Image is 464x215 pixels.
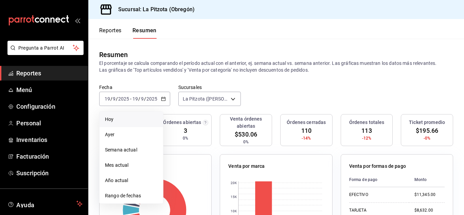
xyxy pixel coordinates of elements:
text: 10K [231,209,237,213]
span: 0% [243,139,249,145]
span: Año actual [105,177,158,184]
span: Configuración [16,102,83,111]
span: Reportes [16,69,83,78]
p: El porcentaje se calcula comparando el período actual con el anterior, ej. semana actual vs. sema... [99,60,453,73]
div: Resumen [99,50,128,60]
span: Ayuda [16,200,74,208]
button: open_drawer_menu [75,18,80,23]
span: Ayer [105,131,158,138]
input: -- [132,96,138,102]
input: -- [104,96,110,102]
span: -0% [424,135,430,141]
span: / [144,96,146,102]
p: Venta por formas de pago [349,163,406,170]
span: La Pitzota ([PERSON_NAME]) [183,95,228,102]
span: / [116,96,118,102]
h3: Venta órdenes abiertas [223,115,269,130]
span: $195.66 [416,126,438,135]
th: Monto [409,173,445,187]
div: EFECTIVO [349,192,404,198]
button: Reportes [99,27,122,39]
span: Personal [16,119,83,128]
span: Hoy [105,116,158,123]
text: 20K [231,181,237,185]
label: Sucursales [178,85,241,90]
div: $11,345.00 [414,192,445,198]
span: -14% [302,135,311,141]
span: Pregunta a Parrot AI [18,44,73,52]
input: -- [141,96,144,102]
span: - [130,96,131,102]
span: 3 [184,126,187,135]
span: Rango de fechas [105,192,158,199]
div: navigation tabs [99,27,157,39]
input: ---- [118,96,129,102]
input: -- [112,96,116,102]
span: $530.06 [235,130,257,139]
h3: Órdenes abiertas [163,119,201,126]
text: 15K [231,195,237,199]
span: 0% [183,135,188,141]
span: Semana actual [105,146,158,154]
th: Forma de pago [349,173,409,187]
span: Suscripción [16,168,83,178]
span: Menú [16,85,83,94]
h3: Órdenes totales [349,119,385,126]
input: ---- [146,96,158,102]
h3: Órdenes cerradas [287,119,326,126]
div: TARJETA [349,208,404,213]
span: Inventarios [16,135,83,144]
div: $8,632.00 [414,208,445,213]
span: Facturación [16,152,83,161]
a: Pregunta a Parrot AI [5,49,84,56]
h3: Sucursal: La Pitzota (Obregón) [113,5,195,14]
span: Mes actual [105,162,158,169]
span: 113 [361,126,372,135]
button: Pregunta a Parrot AI [7,41,84,55]
span: -12% [362,135,372,141]
h3: Ticket promedio [409,119,445,126]
span: / [138,96,140,102]
p: Venta por marca [228,163,265,170]
span: / [110,96,112,102]
button: Resumen [132,27,157,39]
label: Fecha [99,85,170,90]
span: 110 [301,126,311,135]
